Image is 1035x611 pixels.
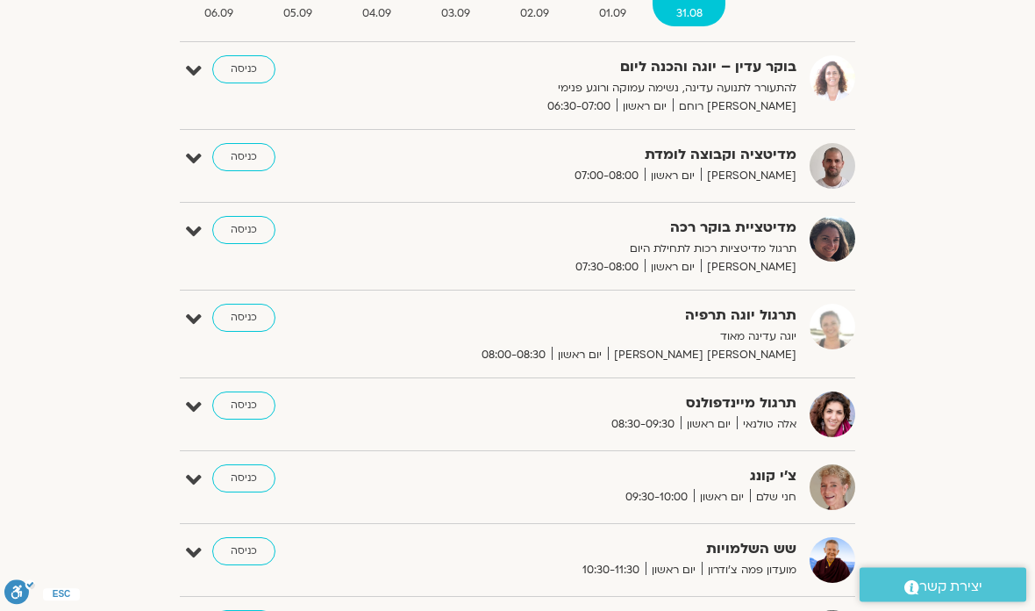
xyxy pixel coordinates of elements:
[541,98,617,117] span: 06:30-07:00
[576,562,646,580] span: 10:30-11:30
[419,80,796,98] p: להתעורר לתנועה עדינה, נשימה עמוקה ורוגע פנימי
[619,489,694,507] span: 09:30-10:00
[608,347,796,365] span: [PERSON_NAME] [PERSON_NAME]
[419,465,796,489] strong: צ'י קונג
[694,489,750,507] span: יום ראשון
[419,144,796,168] strong: מדיטציה וקבוצה לומדת
[605,416,681,435] span: 08:30-09:30
[419,328,796,347] p: יוגה עדינה מאוד
[419,56,796,80] strong: בוקר עדין – יוגה והכנה ליום
[645,259,701,277] span: יום ראשון
[653,5,725,24] span: 31.08
[419,217,796,241] strong: מדיטציית בוקר רכה
[182,5,257,24] span: 06.09
[212,56,275,84] a: כניסה
[681,416,737,435] span: יום ראשון
[419,392,796,416] strong: תרגול מיינדפולנס
[212,305,275,333] a: כניסה
[419,538,796,562] strong: שש השלמויות
[702,562,796,580] span: מועדון פמה צ'ודרון
[919,575,982,599] span: יצירת קשר
[617,98,673,117] span: יום ראשון
[261,5,336,24] span: 05.09
[339,5,415,24] span: 04.09
[645,168,701,186] span: יום ראשון
[212,144,275,172] a: כניסה
[212,392,275,421] a: כניסה
[418,5,494,24] span: 03.09
[569,259,645,277] span: 07:30-08:00
[212,538,275,566] a: כניסה
[575,5,649,24] span: 01.09
[860,568,1026,602] a: יצירת קשר
[737,416,796,435] span: אלה טולנאי
[646,562,702,580] span: יום ראשון
[475,347,552,365] span: 08:00-08:30
[212,217,275,245] a: כניסה
[212,465,275,493] a: כניסה
[673,98,796,117] span: [PERSON_NAME] רוחם
[497,5,573,24] span: 02.09
[701,259,796,277] span: [PERSON_NAME]
[419,305,796,328] strong: תרגול יוגה תרפיה
[701,168,796,186] span: [PERSON_NAME]
[568,168,645,186] span: 07:00-08:00
[552,347,608,365] span: יום ראשון
[419,241,796,259] p: תרגול מדיטציות רכות לתחילת היום
[750,489,796,507] span: חני שלם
